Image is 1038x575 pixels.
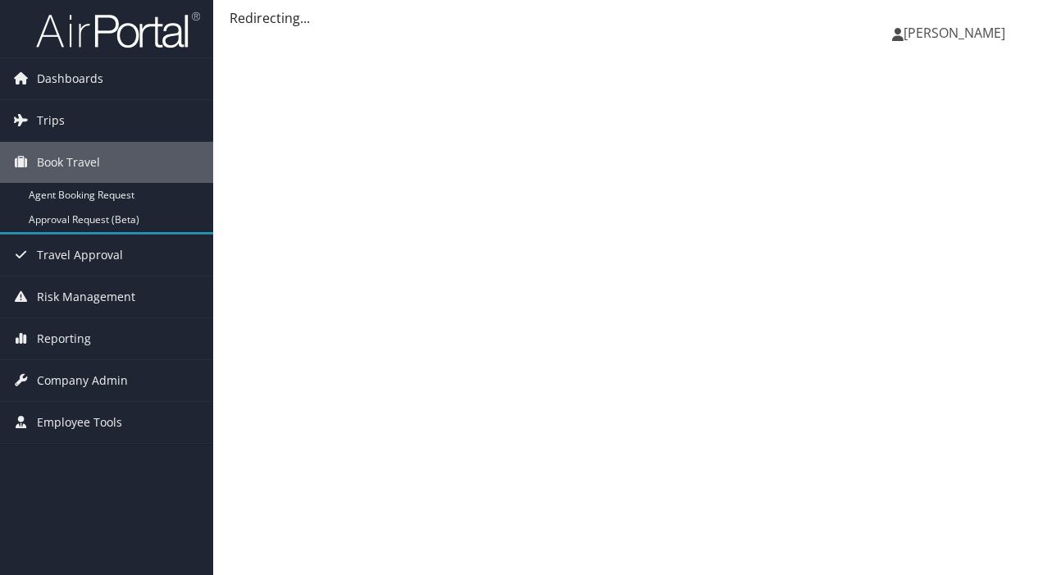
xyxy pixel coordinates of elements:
div: Redirecting... [230,8,1022,28]
span: Dashboards [37,58,103,99]
span: Company Admin [37,360,128,401]
img: airportal-logo.png [36,11,200,49]
span: Trips [37,100,65,141]
span: Employee Tools [37,402,122,443]
span: [PERSON_NAME] [904,24,1005,42]
span: Risk Management [37,276,135,317]
a: [PERSON_NAME] [892,8,1022,57]
span: Book Travel [37,142,100,183]
span: Reporting [37,318,91,359]
span: Travel Approval [37,235,123,276]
